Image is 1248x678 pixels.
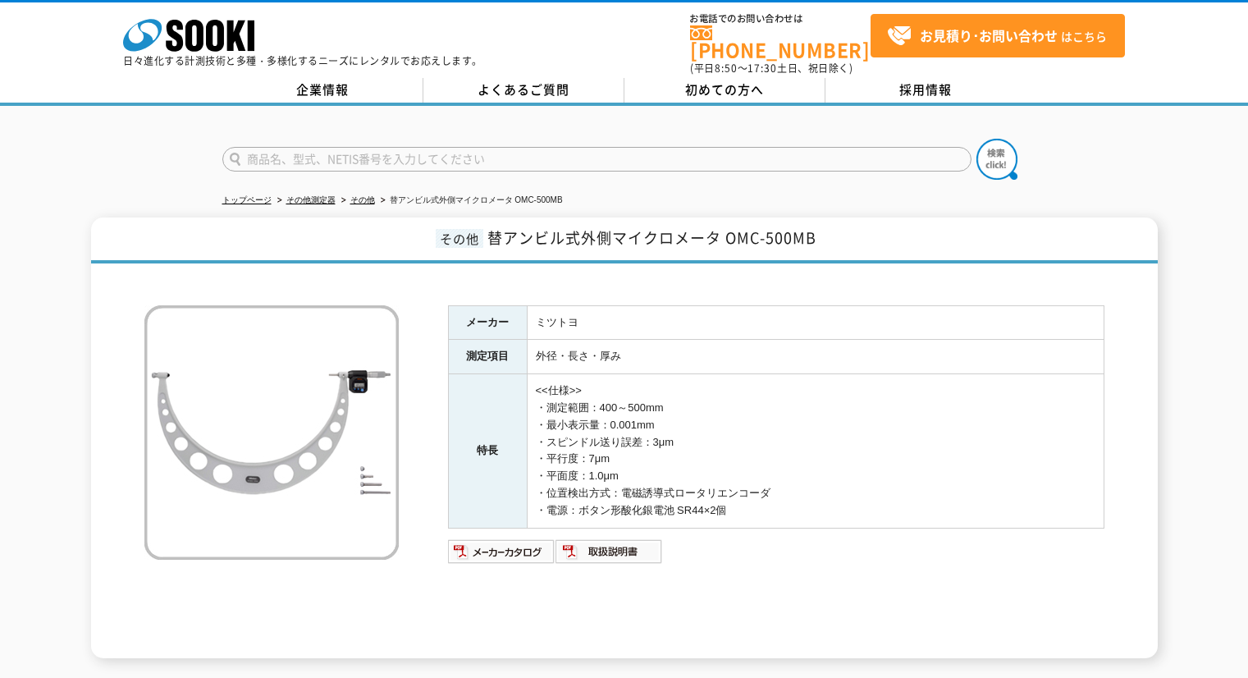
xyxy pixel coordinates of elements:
a: 初めての方へ [624,78,825,103]
a: 採用情報 [825,78,1026,103]
th: メーカー [448,305,527,340]
span: 初めての方へ [685,80,764,98]
img: btn_search.png [976,139,1017,180]
span: (平日 ～ 土日、祝日除く) [690,61,853,76]
img: 替アンビル式外側マイクロメータ OMC-500MB [144,305,399,560]
a: お見積り･お問い合わせはこちら [871,14,1125,57]
span: お電話でのお問い合わせは [690,14,871,24]
td: ミツトヨ [527,305,1104,340]
span: 替アンビル式外側マイクロメータ OMC-500MB [487,227,816,249]
a: その他測定器 [286,195,336,204]
a: 企業情報 [222,78,423,103]
td: <<仕様>> ・測定範囲：400～500mm ・最小表示量：0.001mm ・スピンドル送り誤差：3μm ・平行度：7μm ・平面度：1.0μm ・位置検出方式：電磁誘導式ロータリエンコーダ ・... [527,374,1104,528]
th: 測定項目 [448,340,527,374]
span: その他 [436,229,483,248]
a: [PHONE_NUMBER] [690,25,871,59]
img: 取扱説明書 [555,538,663,565]
input: 商品名、型式、NETIS番号を入力してください [222,147,971,172]
a: 取扱説明書 [555,549,663,561]
span: はこちら [887,24,1107,48]
a: トップページ [222,195,272,204]
a: よくあるご質問 [423,78,624,103]
a: メーカーカタログ [448,549,555,561]
th: 特長 [448,374,527,528]
p: 日々進化する計測技術と多種・多様化するニーズにレンタルでお応えします。 [123,56,482,66]
strong: お見積り･お問い合わせ [920,25,1058,45]
td: 外径・長さ・厚み [527,340,1104,374]
a: その他 [350,195,375,204]
img: メーカーカタログ [448,538,555,565]
span: 8:50 [715,61,738,76]
li: 替アンビル式外側マイクロメータ OMC-500MB [377,192,563,209]
span: 17:30 [747,61,777,76]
